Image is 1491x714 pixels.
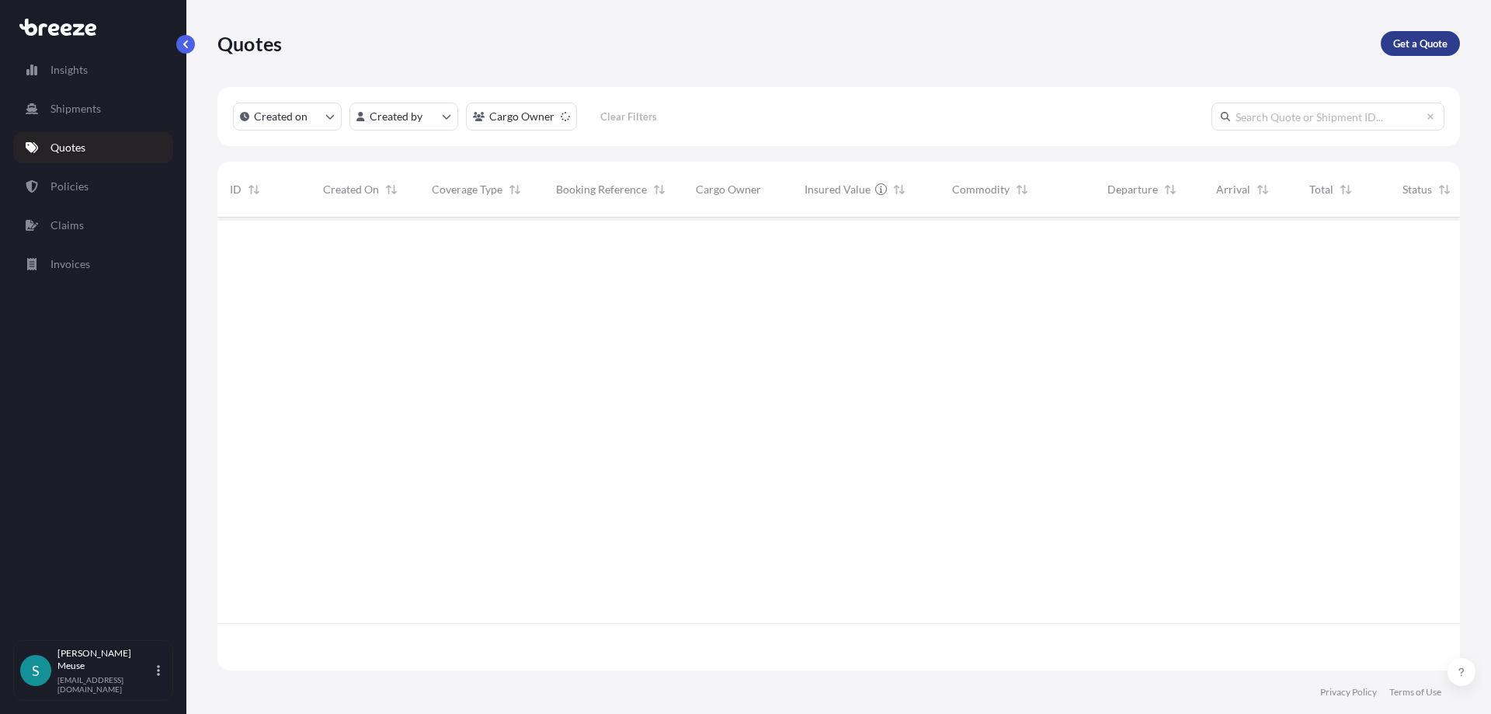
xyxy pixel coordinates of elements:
p: Created by [370,109,422,124]
span: Arrival [1216,182,1250,197]
a: Policies [13,171,173,202]
a: Claims [13,210,173,241]
p: Cargo Owner [489,109,554,124]
button: createdBy Filter options [349,103,458,131]
button: Sort [1161,180,1180,199]
span: Total [1309,182,1333,197]
a: Quotes [13,132,173,163]
button: Sort [1435,180,1454,199]
p: Get a Quote [1393,36,1448,51]
span: Departure [1107,182,1158,197]
span: Insured Value [805,182,871,197]
button: Sort [506,180,524,199]
button: cargoOwner Filter options [466,103,577,131]
button: Sort [382,180,401,199]
a: Privacy Policy [1320,686,1377,698]
span: Commodity [952,182,1010,197]
span: Status [1402,182,1432,197]
span: S [32,663,40,678]
p: Policies [50,179,89,194]
span: Cargo Owner [696,182,761,197]
a: Get a Quote [1381,31,1460,56]
input: Search Quote or Shipment ID... [1211,103,1444,131]
span: ID [230,182,242,197]
span: Created On [323,182,379,197]
button: Sort [245,180,263,199]
p: Insights [50,62,88,78]
a: Terms of Use [1389,686,1441,698]
p: Claims [50,218,84,233]
p: Clear Filters [600,109,657,124]
button: Sort [650,180,669,199]
button: Sort [1336,180,1355,199]
span: Booking Reference [556,182,647,197]
a: Shipments [13,93,173,124]
button: Sort [1013,180,1031,199]
a: Invoices [13,249,173,280]
p: Shipments [50,101,101,117]
p: Created on [254,109,308,124]
span: Coverage Type [432,182,502,197]
p: [EMAIL_ADDRESS][DOMAIN_NAME] [57,675,154,694]
p: Invoices [50,256,90,272]
a: Insights [13,54,173,85]
button: Sort [1253,180,1272,199]
button: Clear Filters [585,104,672,129]
p: [PERSON_NAME] Meuse [57,647,154,672]
p: Quotes [50,140,85,155]
button: createdOn Filter options [233,103,342,131]
button: Sort [890,180,909,199]
p: Quotes [217,31,282,56]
